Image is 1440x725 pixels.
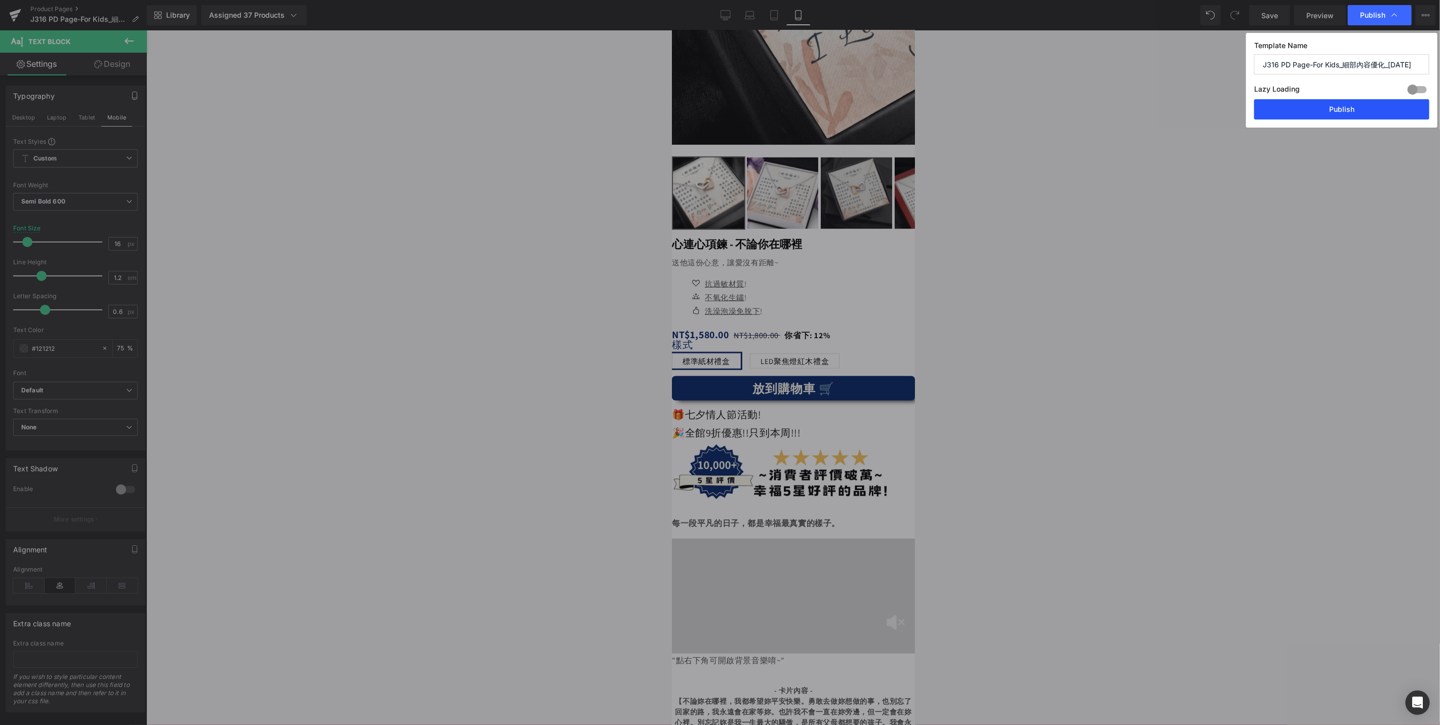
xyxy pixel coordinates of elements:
[25,688,218,697] strong: 別忘記妳是我一生最大的驕傲，是所有父母都想要的孩子。
[11,324,58,338] span: 標準紙材禮盒
[1254,41,1429,54] label: Template Name
[3,677,239,697] strong: 也許我不會一直在妳旁邊，但一定會在妳心裡。
[33,262,72,272] u: 不氧化生鏽
[1,127,72,198] img: 心連心項鍊 - 不論你在哪裡
[89,324,157,338] span: LED聚焦燈紅木禮盒
[62,300,107,310] span: NT$1,800.00
[75,488,168,498] span: 都是幸福最真實的樣子。
[149,127,220,198] img: 心連心項鍊 - 不論你在哪裡
[215,585,233,600] img: videobg-icon-mute.png
[112,300,140,310] span: 你省下:
[1406,691,1430,715] div: Open Intercom Messenger
[1254,99,1429,119] button: Publish
[3,666,136,675] strong: 【不論妳在哪裡，我都希望妳平安快樂。
[33,260,91,274] p: !
[33,276,88,286] u: 洗澡泡澡免脫下
[142,300,158,310] span: 12%
[103,688,240,707] strong: 我會永遠愛妳。】
[102,656,141,665] strong: - 卡片內容 -
[75,127,146,198] img: 心連心項鍊 - 不論你在哪裡
[33,247,91,260] p: !
[223,127,294,198] img: 心連心項鍊 - 不論你在哪裡
[33,249,72,258] u: 抗過敏材質
[33,274,91,288] p: !
[1254,83,1300,99] label: Lazy Loading
[1360,11,1385,20] span: Publish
